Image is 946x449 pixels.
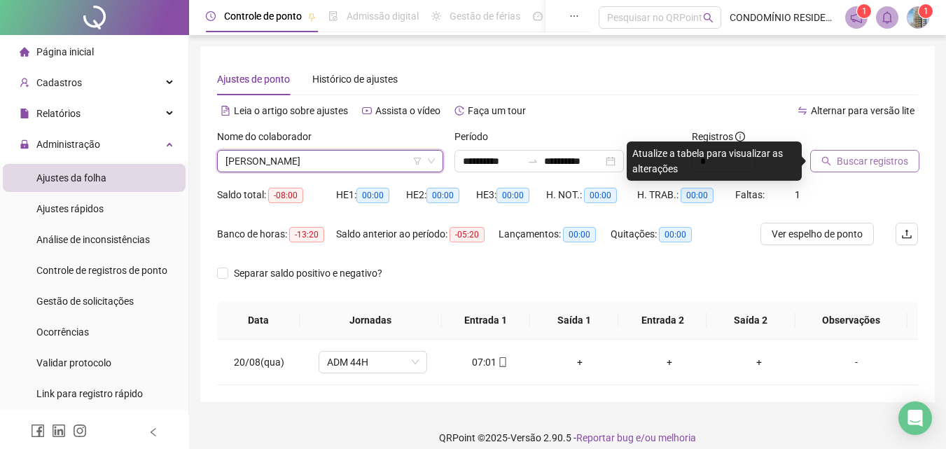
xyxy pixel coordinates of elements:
[636,354,703,370] div: +
[898,401,932,435] div: Open Intercom Messenger
[36,234,150,245] span: Análise de inconsistências
[659,227,692,242] span: 00:00
[457,354,524,370] div: 07:01
[811,105,914,116] span: Alternar para versão lite
[36,46,94,57] span: Página inicial
[426,188,459,203] span: 00:00
[289,227,324,242] span: -13:20
[36,108,81,119] span: Relatórios
[20,139,29,149] span: lock
[228,265,388,281] span: Separar saldo positivo e negativo?
[569,11,579,21] span: ellipsis
[217,129,321,144] label: Nome do colaborador
[857,4,871,18] sup: 1
[837,153,908,169] span: Buscar registros
[36,139,100,150] span: Administração
[356,188,389,203] span: 00:00
[924,6,928,16] span: 1
[36,265,167,276] span: Controle de registros de ponto
[725,354,793,370] div: +
[427,157,436,165] span: down
[73,424,87,438] span: instagram
[681,188,714,203] span: 00:00
[327,352,419,373] span: ADM 44H
[450,227,485,242] span: -05:20
[563,227,596,242] span: 00:00
[217,187,336,203] div: Saldo total:
[20,47,29,57] span: home
[810,150,919,172] button: Buscar registros
[20,78,29,88] span: user-add
[328,11,338,21] span: file-done
[584,188,617,203] span: 00:00
[730,10,837,25] span: CONDOMÍNIO RESIDENCIAL [PERSON_NAME]
[454,129,497,144] label: Período
[20,109,29,118] span: file
[217,301,300,340] th: Data
[225,151,435,172] span: CLOVIS FERREIRA SANTOS
[735,132,745,141] span: info-circle
[206,11,216,21] span: clock-circle
[431,11,441,21] span: sun
[234,357,284,368] span: 20/08(qua)
[336,226,499,242] div: Saldo anterior ao período:
[760,223,874,245] button: Ver espelho de ponto
[798,106,807,116] span: swap
[234,105,348,116] span: Leia o artigo sobre ajustes
[527,156,538,167] span: to
[821,156,831,166] span: search
[148,427,158,437] span: left
[300,301,442,340] th: Jornadas
[413,157,422,165] span: filter
[476,187,546,203] div: HE 3:
[36,77,82,88] span: Cadastros
[347,11,419,22] span: Admissão digital
[450,11,520,22] span: Gestão de férias
[907,7,928,28] img: 1350
[336,187,406,203] div: HE 1:
[919,4,933,18] sup: Atualize o seu contato no menu Meus Dados
[533,11,543,21] span: dashboard
[510,432,541,443] span: Versão
[31,424,45,438] span: facebook
[217,74,290,85] span: Ajustes de ponto
[862,6,867,16] span: 1
[611,226,709,242] div: Quitações:
[815,354,898,370] div: -
[442,301,530,340] th: Entrada 1
[406,187,476,203] div: HE 2:
[307,13,316,21] span: pushpin
[735,189,767,200] span: Faltas:
[795,301,907,340] th: Observações
[362,106,372,116] span: youtube
[52,424,66,438] span: linkedin
[217,226,336,242] div: Banco de horas:
[527,156,538,167] span: swap-right
[707,301,795,340] th: Saída 2
[692,129,745,144] span: Registros
[807,312,896,328] span: Observações
[499,226,611,242] div: Lançamentos:
[618,301,707,340] th: Entrada 2
[795,189,800,200] span: 1
[576,432,696,443] span: Reportar bug e/ou melhoria
[36,326,89,338] span: Ocorrências
[312,74,398,85] span: Histórico de ajustes
[496,188,529,203] span: 00:00
[454,106,464,116] span: history
[901,228,912,240] span: upload
[36,296,134,307] span: Gestão de solicitações
[546,187,637,203] div: H. NOT.:
[850,11,863,24] span: notification
[530,301,618,340] th: Saída 1
[881,11,893,24] span: bell
[36,203,104,214] span: Ajustes rápidos
[36,357,111,368] span: Validar protocolo
[637,187,735,203] div: H. TRAB.:
[221,106,230,116] span: file-text
[496,357,508,367] span: mobile
[627,141,802,181] div: Atualize a tabela para visualizar as alterações
[546,354,613,370] div: +
[268,188,303,203] span: -08:00
[703,13,714,23] span: search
